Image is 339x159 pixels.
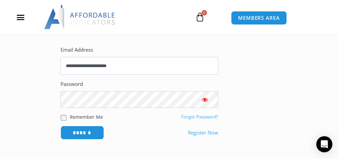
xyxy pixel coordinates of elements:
label: Email Address [61,45,93,55]
div: Open Intercom Messenger [316,136,332,152]
label: Remember Me [70,113,103,120]
a: Register Now [188,128,218,138]
button: Show password [192,91,218,108]
div: Menu Toggle [4,11,37,23]
a: MEMBERS AREA [231,11,287,25]
span: MEMBERS AREA [238,15,280,20]
a: 0 [185,7,215,27]
img: LogoAI | Affordable Indicators – NinjaTrader [44,5,116,29]
span: 0 [202,10,207,15]
label: Password [61,79,83,89]
a: Forgot Password? [181,114,218,120]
